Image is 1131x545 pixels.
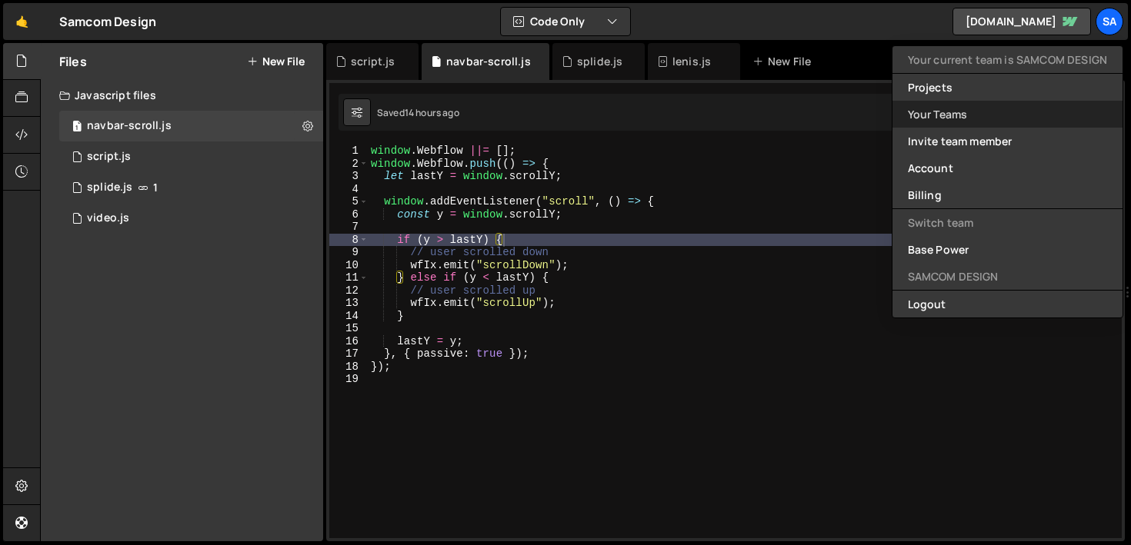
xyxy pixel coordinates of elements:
button: Code Only [501,8,630,35]
div: Samcom Design [59,12,156,31]
a: [DOMAIN_NAME] [953,8,1091,35]
a: Projects [892,74,1123,101]
div: 16 [329,335,369,348]
div: 1 [329,145,369,158]
div: splide.js [577,54,622,69]
div: 14806/38397.js [59,141,323,172]
div: lenis.js [672,54,711,69]
span: 1 [72,121,82,134]
a: SA [1096,8,1123,35]
div: 14 hours ago [405,106,459,119]
a: 🤙 [3,3,41,40]
div: 14806/45266.js [59,172,323,203]
div: script.js [87,150,131,164]
button: New File [247,55,305,68]
div: 8 [329,234,369,247]
div: 9 [329,246,369,259]
div: Javascript files [41,80,323,111]
div: navbar-scroll.js [446,54,531,69]
div: 13 [329,297,369,310]
div: 18 [329,361,369,374]
div: 5 [329,195,369,208]
div: 6 [329,208,369,221]
a: Base Power [892,236,1123,263]
div: 12 [329,284,369,297]
a: Invite team member [892,128,1123,155]
div: 14806/45291.js [59,111,323,141]
div: video.js [87,211,129,225]
a: Your Teams [892,101,1123,128]
div: 15 [329,322,369,335]
div: 7 [329,221,369,234]
div: 14 [329,310,369,323]
span: 1 [153,181,158,194]
div: 17 [329,347,369,361]
div: 2 [329,158,369,171]
h2: Files [59,53,87,70]
a: Account [892,155,1123,181]
div: 14806/45268.js [59,203,323,234]
button: Logout [892,291,1123,317]
div: 19 [329,373,369,386]
div: Saved [377,106,459,119]
div: 4 [329,183,369,196]
div: New File [752,54,817,69]
div: 11 [329,271,369,284]
div: navbar-scroll.js [87,119,172,133]
div: script.js [351,54,395,69]
div: splide.js [87,181,132,194]
div: 3 [329,170,369,183]
div: 10 [329,259,369,272]
a: Billing [892,181,1123,208]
